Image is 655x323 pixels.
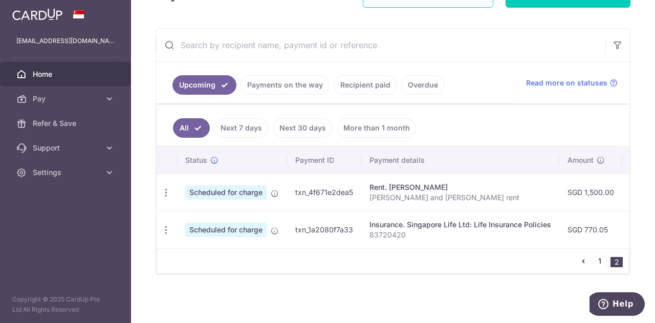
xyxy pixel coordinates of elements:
a: Payments on the way [241,75,330,95]
td: txn_4f671e2dea5 [287,174,361,211]
img: CardUp [12,8,62,20]
div: Insurance. Singapore Life Ltd: Life Insurance Policies [369,220,551,230]
span: Scheduled for charge [185,185,267,200]
a: 1 [594,255,606,267]
nav: pager [577,249,629,273]
input: Search by recipient name, payment id or reference [156,29,605,61]
span: Amount [567,155,594,165]
iframe: Opens a widget where you can find more information [589,292,645,318]
span: Support [33,143,100,153]
span: Refer & Save [33,118,100,128]
a: Next 7 days [214,118,269,138]
a: Next 30 days [273,118,333,138]
th: Payment ID [287,147,361,174]
span: Read more on statuses [526,78,607,88]
a: More than 1 month [337,118,417,138]
td: SGD 1,500.00 [559,174,622,211]
td: txn_1a2080f7a33 [287,211,361,248]
p: [PERSON_NAME] and [PERSON_NAME] rent [369,192,551,203]
a: Read more on statuses [526,78,618,88]
td: SGD 770.05 [559,211,622,248]
p: 83720420 [369,230,551,240]
a: All [173,118,210,138]
th: Payment details [361,147,559,174]
a: Upcoming [172,75,236,95]
span: Pay [33,94,100,104]
div: Rent. [PERSON_NAME] [369,182,551,192]
span: Settings [33,167,100,178]
span: Scheduled for charge [185,223,267,237]
a: Recipient paid [334,75,397,95]
a: Overdue [401,75,445,95]
span: Status [185,155,207,165]
li: 2 [610,257,623,267]
span: Home [33,69,100,79]
p: [EMAIL_ADDRESS][DOMAIN_NAME] [16,36,115,46]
